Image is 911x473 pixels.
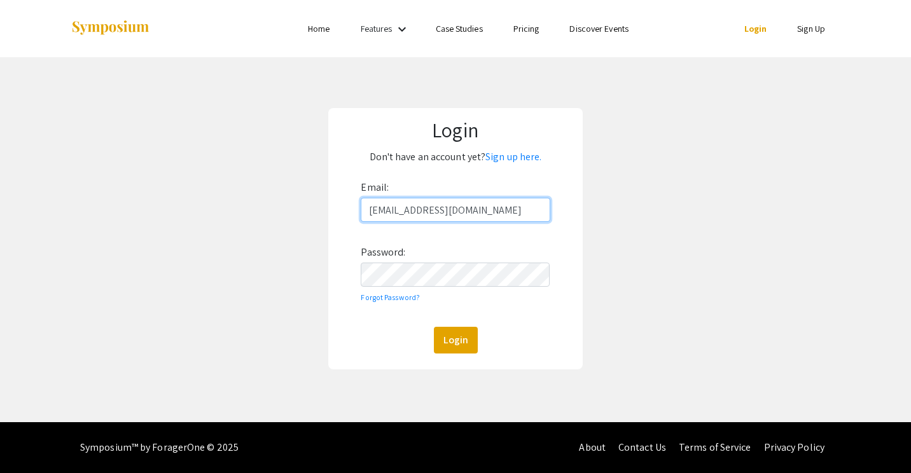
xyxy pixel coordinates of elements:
[361,177,389,198] label: Email:
[394,22,410,37] mat-icon: Expand Features list
[679,441,751,454] a: Terms of Service
[579,441,606,454] a: About
[764,441,824,454] a: Privacy Policy
[744,23,767,34] a: Login
[618,441,666,454] a: Contact Us
[337,118,573,142] h1: Login
[361,23,393,34] a: Features
[361,292,420,302] a: Forgot Password?
[80,422,239,473] div: Symposium™ by ForagerOne © 2025
[434,327,478,353] button: Login
[569,23,629,34] a: Discover Events
[797,23,825,34] a: Sign Up
[10,416,54,463] iframe: Chat
[337,147,573,167] p: Don't have an account yet?
[436,23,483,34] a: Case Studies
[361,242,405,263] label: Password:
[71,20,150,37] img: Symposium by ForagerOne
[308,23,330,34] a: Home
[513,23,539,34] a: Pricing
[485,150,541,163] a: Sign up here.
